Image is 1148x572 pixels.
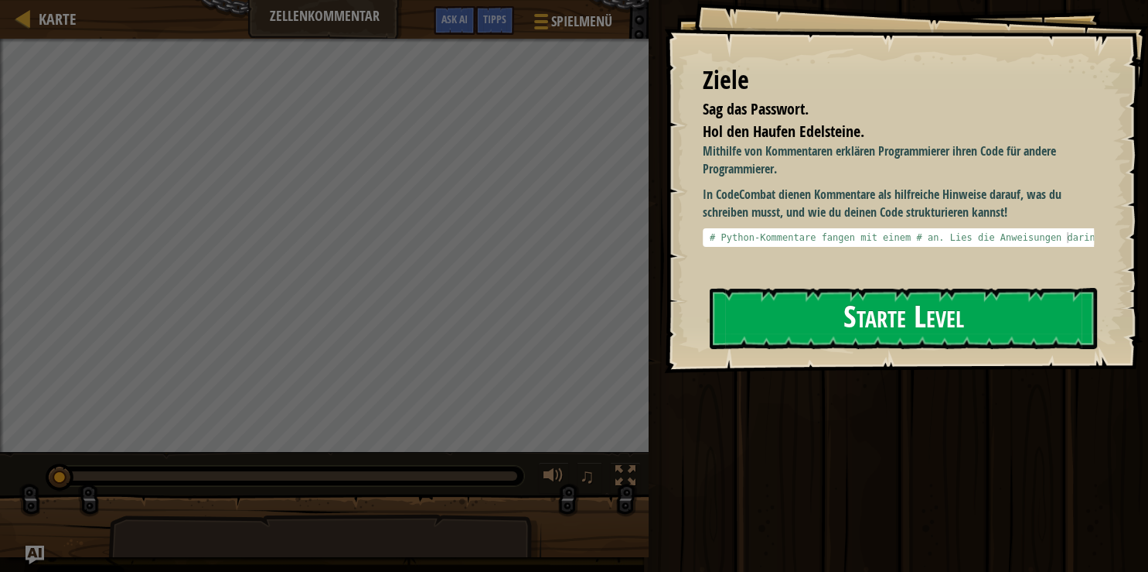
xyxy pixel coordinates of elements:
button: Starte Level [710,288,1097,349]
a: Karte [31,9,77,29]
li: Hol den Haufen Edelsteine. [683,121,1090,143]
li: Sag das Passwort. [683,98,1090,121]
p: In CodeCombat dienen Kommentare als hilfreiche Hinweise darauf, was du schreiben musst, und wie d... [703,186,1107,221]
button: Spielmenü [522,6,622,43]
button: ♫ [577,462,603,494]
p: Mithilfe von Kommentaren erklären Programmierer ihren Code für andere Programmierer. [703,142,1107,178]
button: Ask AI [434,6,475,35]
span: ♫ [580,464,595,488]
button: Ask AI [26,546,44,564]
span: Spielmenü [551,12,612,32]
span: Hol den Haufen Edelsteine. [703,121,864,142]
span: Ask AI [441,12,468,26]
span: Karte [39,9,77,29]
span: Sag das Passwort. [703,98,809,119]
span: Tipps [483,12,506,26]
button: Lautstärke anpassen [538,462,569,494]
button: Fullscreen umschalten [610,462,641,494]
div: Ziele [703,63,1094,98]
